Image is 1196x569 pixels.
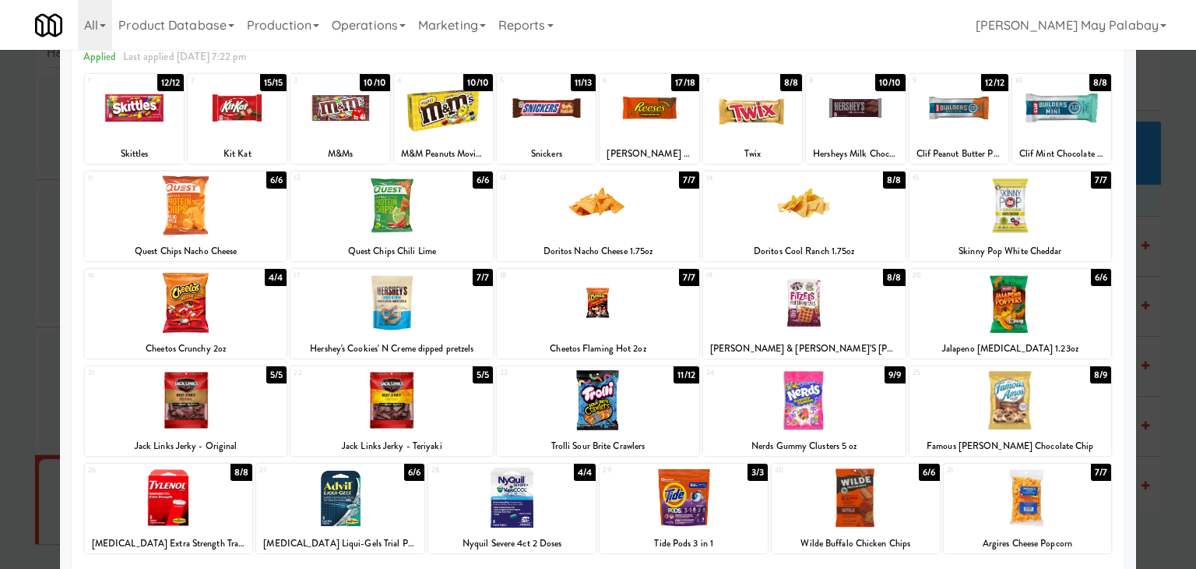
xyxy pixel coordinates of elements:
[703,269,906,359] div: 198/8[PERSON_NAME] & [PERSON_NAME]'S [PERSON_NAME]: 3oz EVERTHING BAGEL
[290,436,493,456] div: Jack Links Jerky - Teriyaki
[497,366,699,456] div: 2311/12Trolli Sour Brite Crawlers
[780,74,802,91] div: 8/8
[428,464,596,553] div: 284/4Nyquil Severe 4ct 2 Doses
[85,171,287,261] div: 116/6Quest Chips Nacho Cheese
[909,74,1008,164] div: 912/12Clif Peanut Butter Protein Bar
[294,74,340,87] div: 3
[497,74,596,164] div: 511/13Snickers
[290,171,493,261] div: 126/6Quest Chips Chili Lime
[260,74,287,91] div: 15/15
[88,366,186,380] div: 21
[875,74,906,91] div: 10/10
[265,269,287,286] div: 4/4
[774,534,937,553] div: Wilde Buffalo Chicken Chips
[603,74,649,87] div: 6
[87,339,285,359] div: Cheetos Crunchy 2oz
[290,366,493,456] div: 225/5Jack Links Jerky - Teriyaki
[259,534,422,553] div: [MEDICAL_DATA] Liqui-Gels Trial Pack
[946,534,1110,553] div: Argires Cheese Popcorn
[806,74,905,164] div: 810/10Hersheys Milk Chocolate Bar
[706,366,804,380] div: 24
[500,171,598,185] div: 13
[85,269,287,359] div: 164/4Cheetos Crunchy 2oz
[85,242,287,261] div: Quest Chips Nacho Cheese
[85,144,184,164] div: Skittles
[913,171,1011,185] div: 15
[497,144,596,164] div: Snickers
[913,269,1011,282] div: 20
[775,464,856,477] div: 30
[705,242,903,261] div: Doritos Cool Ranch 1.75oz
[500,269,598,282] div: 18
[912,339,1110,359] div: Jalapeno [MEDICAL_DATA] 1.23oz
[600,144,698,164] div: [PERSON_NAME] Peanut Butter Cups
[909,242,1112,261] div: Skinny Pop White Cheddar
[157,74,185,91] div: 12/12
[1090,366,1111,383] div: 8/9
[909,339,1112,359] div: Jalapeno [MEDICAL_DATA] 1.23oz
[85,436,287,456] div: Jack Links Jerky - Original
[1091,171,1111,189] div: 7/7
[290,339,493,359] div: Hershey's Cookies' N Creme dipped pretzels
[473,269,493,286] div: 7/7
[919,464,939,481] div: 6/6
[230,464,252,481] div: 8/8
[497,339,699,359] div: Cheetos Flaming Hot 2oz
[602,144,696,164] div: [PERSON_NAME] Peanut Butter Cups
[885,366,905,383] div: 9/9
[87,242,285,261] div: Quest Chips Nacho Cheese
[909,436,1112,456] div: Famous [PERSON_NAME] Chocolate Chip
[944,534,1112,553] div: Argires Cheese Popcorn
[883,171,905,189] div: 8/8
[1091,464,1111,481] div: 7/7
[1091,269,1111,286] div: 6/6
[500,74,547,87] div: 5
[806,144,905,164] div: Hersheys Milk Chocolate Bar
[294,269,392,282] div: 17
[703,144,802,164] div: Twix
[35,12,62,39] img: Micromart
[85,464,253,553] div: 268/8[MEDICAL_DATA] Extra Strength Travel Size
[87,534,251,553] div: [MEDICAL_DATA] Extra Strength Travel Size
[497,242,699,261] div: Doritos Nacho Cheese 1.75oz
[394,74,493,164] div: 410/10M&M Peanuts Movie Theater Box
[705,436,903,456] div: Nerds Gummy Clusters 5 oz
[600,534,768,553] div: Tide Pods 3 in 1
[500,366,598,380] div: 23
[463,74,494,91] div: 10/10
[1012,144,1111,164] div: Clif Mint Chocolate Protein Bar
[85,534,253,553] div: [MEDICAL_DATA] Extra Strength Travel Size
[706,74,753,87] div: 7
[85,339,287,359] div: Cheetos Crunchy 2oz
[600,74,698,164] div: 617/18[PERSON_NAME] Peanut Butter Cups
[293,339,491,359] div: Hershey's Cookies' N Creme dipped pretzels
[1012,74,1111,164] div: 108/8Clif Mint Chocolate Protein Bar
[981,74,1008,91] div: 12/12
[671,74,699,91] div: 17/18
[88,74,135,87] div: 1
[499,339,697,359] div: Cheetos Flaming Hot 2oz
[290,74,389,164] div: 310/10M&Ms
[188,144,287,164] div: Kit Kat
[293,242,491,261] div: Quest Chips Chili Lime
[85,366,287,456] div: 215/5Jack Links Jerky - Original
[912,144,1006,164] div: Clif Peanut Butter Protein Bar
[294,171,392,185] div: 12
[266,171,287,189] div: 6/6
[497,436,699,456] div: Trolli Sour Brite Crawlers
[290,242,493,261] div: Quest Chips Chili Lime
[703,366,906,456] div: 249/9Nerds Gummy Clusters 5 oz
[674,366,699,383] div: 11/12
[473,171,493,189] div: 6/6
[83,49,117,64] span: Applied
[123,49,247,64] span: Last applied [DATE] 7:22 pm
[293,144,387,164] div: M&Ms
[290,269,493,359] div: 177/7Hershey's Cookies' N Creme dipped pretzels
[944,464,1112,553] div: 317/7Argires Cheese Popcorn
[256,464,424,553] div: 276/6[MEDICAL_DATA] Liqui-Gels Trial Pack
[747,464,768,481] div: 3/3
[256,534,424,553] div: [MEDICAL_DATA] Liqui-Gels Trial Pack
[706,269,804,282] div: 19
[360,74,390,91] div: 10/10
[909,269,1112,359] div: 206/6Jalapeno [MEDICAL_DATA] 1.23oz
